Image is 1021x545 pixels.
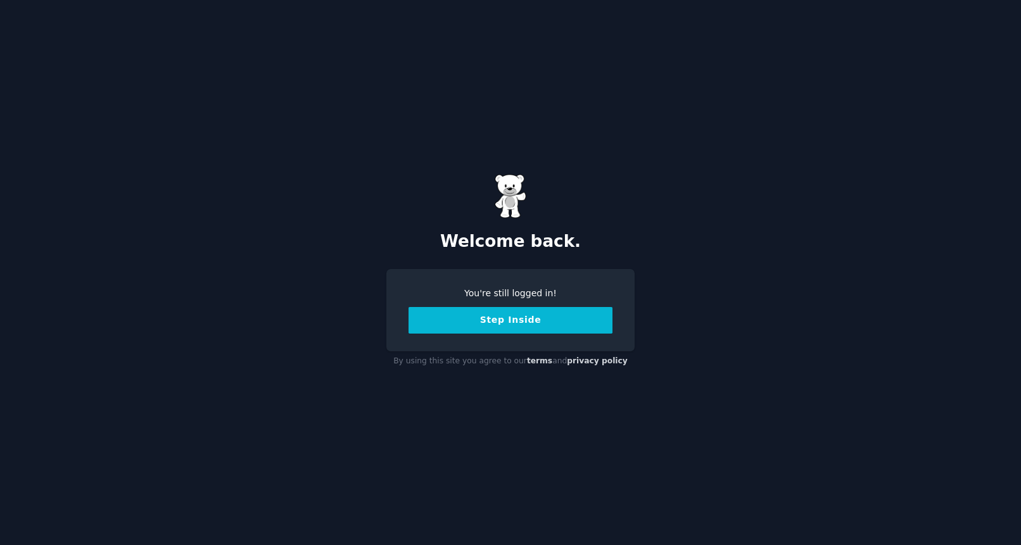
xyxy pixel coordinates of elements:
[495,174,526,218] img: Gummy Bear
[386,232,635,252] h2: Welcome back.
[409,307,612,334] button: Step Inside
[567,356,628,365] a: privacy policy
[409,315,612,325] a: Step Inside
[527,356,552,365] a: terms
[386,351,635,372] div: By using this site you agree to our and
[409,287,612,300] div: You're still logged in!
